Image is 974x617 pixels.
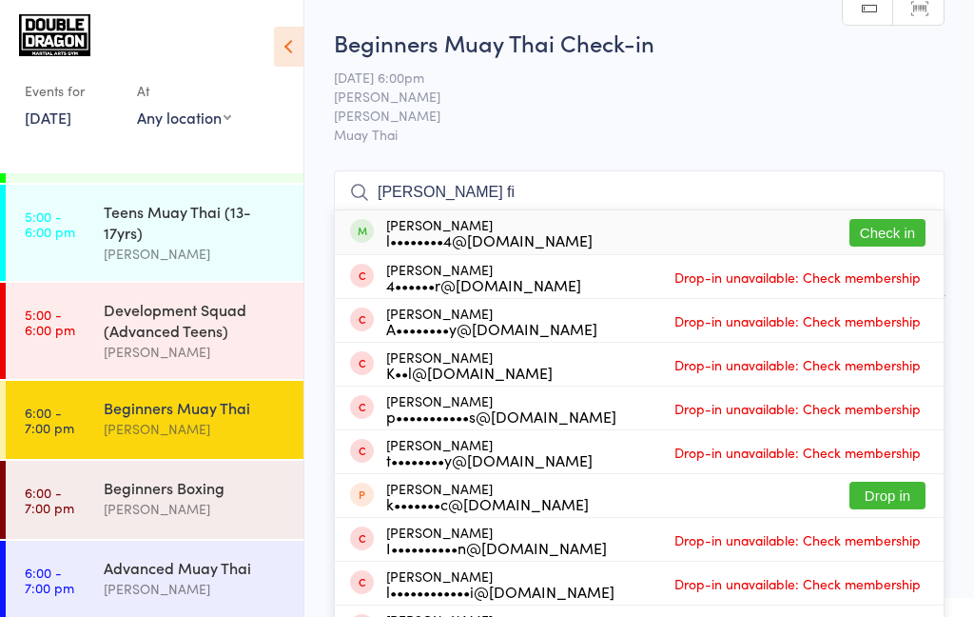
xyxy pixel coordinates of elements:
[6,461,303,539] a: 6:00 -7:00 pmBeginners Boxing[PERSON_NAME]
[137,75,231,107] div: At
[386,525,607,555] div: [PERSON_NAME]
[334,125,945,144] span: Muay Thai
[386,321,597,336] div: A••••••••y@[DOMAIN_NAME]
[6,185,303,281] a: 5:00 -6:00 pmTeens Muay Thai (13-17yrs)[PERSON_NAME]
[386,365,553,380] div: K••l@[DOMAIN_NAME]
[386,408,616,424] div: p•••••••••••s@[DOMAIN_NAME]
[104,557,287,578] div: Advanced Muay Thai
[670,350,925,379] span: Drop-in unavailable: Check membership
[386,481,589,511] div: [PERSON_NAME]
[25,565,74,595] time: 6:00 - 7:00 pm
[19,14,90,56] img: Double Dragon Gym
[25,75,118,107] div: Events for
[386,232,593,248] div: l••••••••4@[DOMAIN_NAME]
[386,540,607,555] div: I••••••••••n@[DOMAIN_NAME]
[670,263,925,291] span: Drop-in unavailable: Check membership
[334,170,945,214] input: Search
[386,217,593,248] div: [PERSON_NAME]
[386,349,553,380] div: [PERSON_NAME]
[849,219,925,247] button: Check in
[25,405,74,435] time: 6:00 - 7:00 pm
[670,569,925,598] span: Drop-in unavailable: Check membership
[334,106,915,125] span: [PERSON_NAME]
[25,209,75,239] time: 5:00 - 6:00 pm
[104,578,287,600] div: [PERSON_NAME]
[104,341,287,363] div: [PERSON_NAME]
[386,452,593,468] div: t••••••••y@[DOMAIN_NAME]
[334,68,915,87] span: [DATE] 6:00pm
[334,27,945,58] h2: Beginners Muay Thai Check-in
[670,307,925,335] span: Drop-in unavailable: Check membership
[25,307,75,337] time: 5:00 - 6:00 pm
[386,568,614,599] div: [PERSON_NAME]
[104,299,287,341] div: Development Squad (Advanced Teens)
[6,381,303,459] a: 6:00 -7:00 pmBeginners Muay Thai[PERSON_NAME]
[104,498,287,520] div: [PERSON_NAME]
[104,201,287,243] div: Teens Muay Thai (13-17yrs)
[137,107,231,128] div: Any location
[386,496,589,511] div: k•••••••c@[DOMAIN_NAME]
[25,107,71,128] a: [DATE]
[670,394,925,423] span: Drop-in unavailable: Check membership
[670,438,925,467] span: Drop-in unavailable: Check membership
[25,485,74,515] time: 6:00 - 7:00 pm
[386,584,614,599] div: l••••••••••••i@[DOMAIN_NAME]
[386,277,581,292] div: 4••••••r@[DOMAIN_NAME]
[670,526,925,554] span: Drop-in unavailable: Check membership
[104,243,287,265] div: [PERSON_NAME]
[386,262,581,292] div: [PERSON_NAME]
[386,306,597,336] div: [PERSON_NAME]
[6,283,303,379] a: 5:00 -6:00 pmDevelopment Squad (Advanced Teens)[PERSON_NAME]
[386,393,616,424] div: [PERSON_NAME]
[334,87,915,106] span: [PERSON_NAME]
[386,437,593,468] div: [PERSON_NAME]
[104,397,287,418] div: Beginners Muay Thai
[849,482,925,509] button: Drop in
[104,418,287,440] div: [PERSON_NAME]
[104,477,287,498] div: Beginners Boxing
